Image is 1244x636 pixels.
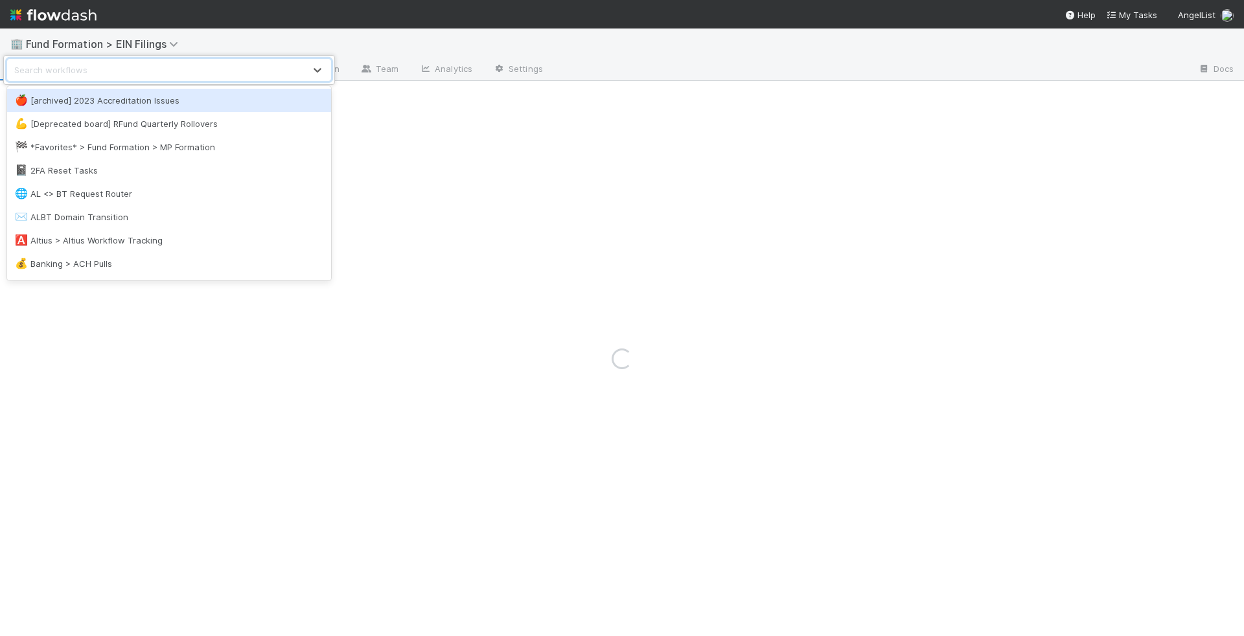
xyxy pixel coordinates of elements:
[15,165,28,176] span: 📓
[15,141,323,153] div: *Favorites* > Fund Formation > MP Formation
[15,118,28,129] span: 💪
[15,211,28,222] span: ✉️
[14,63,87,76] div: Search workflows
[15,234,323,247] div: Altius > Altius Workflow Tracking
[15,258,28,269] span: 💰
[15,188,28,199] span: 🌐
[15,257,323,270] div: Banking > ACH Pulls
[15,141,28,152] span: 🏁
[15,210,323,223] div: ALBT Domain Transition
[15,95,28,106] span: 🍎
[15,94,323,107] div: [archived] 2023 Accreditation Issues
[15,187,323,200] div: AL <> BT Request Router
[15,117,323,130] div: [Deprecated board] RFund Quarterly Rollovers
[15,234,28,245] span: 🅰️
[15,164,323,177] div: 2FA Reset Tasks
